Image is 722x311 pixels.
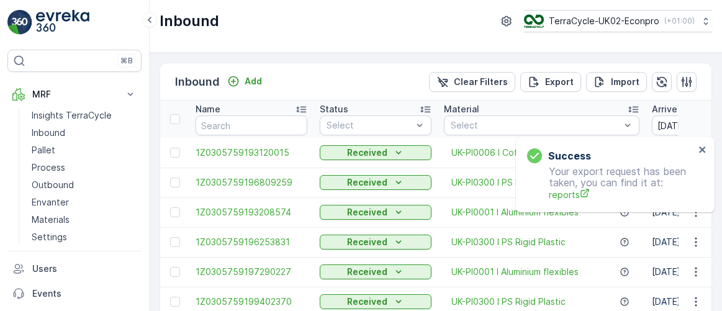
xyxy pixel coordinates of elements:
[170,237,180,247] div: Toggle Row Selected
[7,10,32,35] img: logo
[7,82,142,107] button: MRF
[196,146,307,159] a: 1Z0305759193120015
[32,144,55,156] p: Pallet
[444,103,479,115] p: Material
[32,214,70,226] p: Materials
[245,75,262,88] p: Add
[320,175,431,190] button: Received
[32,179,74,191] p: Outbound
[170,297,180,307] div: Toggle Row Selected
[32,263,137,275] p: Users
[170,267,180,277] div: Toggle Row Selected
[32,88,117,101] p: MRF
[347,146,387,159] p: Received
[451,295,566,308] a: UK-PI0300 I PS Rigid Plastic
[32,109,112,122] p: Insights TerraCycle
[175,73,220,91] p: Inbound
[451,176,566,189] a: UK-PI0300 I PS Rigid Plastic
[549,188,695,201] a: reports
[32,161,65,174] p: Process
[196,295,307,308] a: 1Z0305759199402370
[196,236,307,248] a: 1Z0305759196253831
[27,176,142,194] a: Outbound
[32,196,69,209] p: Envanter
[196,103,220,115] p: Name
[196,176,307,189] a: 1Z0305759196809259
[27,124,142,142] a: Inbound
[347,176,387,189] p: Received
[32,127,65,139] p: Inbound
[548,148,591,163] h3: Success
[196,115,307,135] input: Search
[451,266,579,278] a: UK-PI0001 I Aluminium flexibles
[196,266,307,278] a: 1Z0305759197290227
[527,166,695,201] p: Your export request has been taken, you can find it at:
[347,295,387,308] p: Received
[451,119,620,132] p: Select
[320,264,431,279] button: Received
[222,74,267,89] button: Add
[429,72,515,92] button: Clear Filters
[170,148,180,158] div: Toggle Row Selected
[27,194,142,211] a: Envanter
[347,266,387,278] p: Received
[451,236,566,248] a: UK-PI0300 I PS Rigid Plastic
[320,145,431,160] button: Received
[347,236,387,248] p: Received
[32,287,137,300] p: Events
[27,228,142,246] a: Settings
[196,206,307,219] a: 1Z0305759193208574
[27,159,142,176] a: Process
[27,142,142,159] a: Pallet
[327,119,412,132] p: Select
[27,107,142,124] a: Insights TerraCycle
[170,178,180,187] div: Toggle Row Selected
[120,56,133,66] p: ⌘B
[32,231,67,243] p: Settings
[320,205,431,220] button: Received
[320,235,431,250] button: Received
[160,11,219,31] p: Inbound
[7,256,142,281] a: Users
[451,206,579,219] a: UK-PI0001 I Aluminium flexibles
[454,76,508,88] p: Clear Filters
[451,146,569,159] a: UK-PI0006 I Coffee and Tea
[698,145,707,156] button: close
[320,103,348,115] p: Status
[320,294,431,309] button: Received
[7,281,142,306] a: Events
[27,211,142,228] a: Materials
[36,10,89,35] img: logo_light-DOdMpM7g.png
[170,207,180,217] div: Toggle Row Selected
[347,206,387,219] p: Received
